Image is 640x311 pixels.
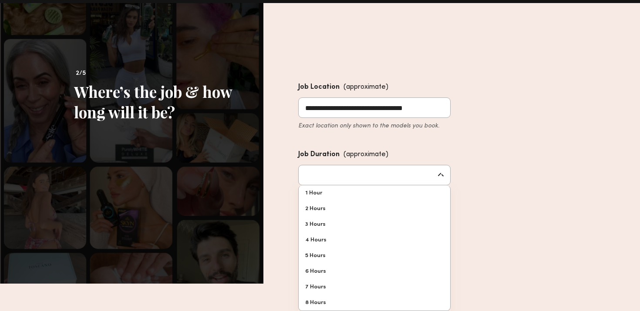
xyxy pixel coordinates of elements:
[299,248,450,264] div: 5 Hours
[74,81,237,122] div: Where’s the job & how long will it be?
[298,149,451,161] div: Job Duration
[299,185,450,201] div: 1 Hour
[299,295,450,311] div: 8 Hours
[298,121,451,130] div: Exact location only shown to the models you book.
[298,97,451,118] input: Job Location(approximate)Exact location only shown to the models you book.
[299,201,450,217] div: 2 Hours
[74,68,237,79] div: 2/5
[299,217,450,232] div: 3 Hours
[299,232,450,248] div: 4 Hours
[299,264,450,279] div: 6 Hours
[344,81,388,93] div: (approximate)
[298,81,451,93] div: Job Location
[344,149,388,161] div: (approximate)
[299,279,450,295] div: 7 Hours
